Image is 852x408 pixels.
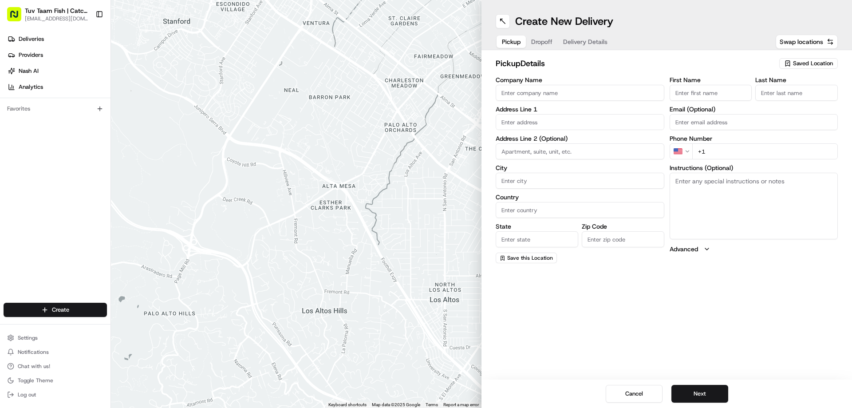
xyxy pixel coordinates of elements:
[670,135,838,142] label: Phone Number
[18,334,38,341] span: Settings
[582,231,664,247] input: Enter zip code
[755,85,838,101] input: Enter last name
[502,37,521,46] span: Pickup
[670,85,752,101] input: Enter first name
[25,15,88,22] button: [EMAIL_ADDRESS][DOMAIN_NAME]
[25,6,88,15] button: Tuv Taam Fish | Catch & Co.
[496,165,664,171] label: City
[372,402,420,407] span: Map data ©2025 Google
[4,388,107,401] button: Log out
[496,57,774,70] h2: pickup Details
[496,114,664,130] input: Enter address
[19,83,43,91] span: Analytics
[18,391,36,398] span: Log out
[4,332,107,344] button: Settings
[692,143,838,159] input: Enter phone number
[328,402,367,408] button: Keyboard shortcuts
[496,194,664,200] label: Country
[582,223,664,230] label: Zip Code
[515,14,613,28] h1: Create New Delivery
[4,4,92,25] button: Tuv Taam Fish | Catch & Co.[EMAIL_ADDRESS][DOMAIN_NAME]
[670,245,838,254] button: Advanced
[670,114,838,130] input: Enter email address
[670,165,838,171] label: Instructions (Optional)
[563,37,607,46] span: Delivery Details
[670,77,752,83] label: First Name
[4,32,110,46] a: Deliveries
[755,77,838,83] label: Last Name
[496,85,664,101] input: Enter company name
[19,35,44,43] span: Deliveries
[4,346,107,358] button: Notifications
[19,67,39,75] span: Nash AI
[496,106,664,112] label: Address Line 1
[671,385,728,403] button: Next
[443,402,479,407] a: Report a map error
[496,223,578,230] label: State
[496,253,557,263] button: Save this Location
[496,202,664,218] input: Enter country
[52,306,69,314] span: Create
[4,360,107,372] button: Chat with us!
[426,402,438,407] a: Terms
[113,396,142,408] a: Open this area in Google Maps (opens a new window)
[776,35,838,49] button: Swap locations
[19,51,43,59] span: Providers
[670,106,838,112] label: Email (Optional)
[496,173,664,189] input: Enter city
[606,385,663,403] button: Cancel
[4,64,110,78] a: Nash AI
[113,396,142,408] img: Google
[531,37,552,46] span: Dropoff
[18,349,49,356] span: Notifications
[496,231,578,247] input: Enter state
[780,37,823,46] span: Swap locations
[4,374,107,387] button: Toggle Theme
[496,143,664,159] input: Apartment, suite, unit, etc.
[4,102,107,116] div: Favorites
[4,48,110,62] a: Providers
[670,245,698,254] label: Advanced
[496,77,664,83] label: Company Name
[4,303,107,317] button: Create
[793,59,833,67] span: Saved Location
[496,135,664,142] label: Address Line 2 (Optional)
[507,254,553,261] span: Save this Location
[4,80,110,94] a: Analytics
[18,377,53,384] span: Toggle Theme
[18,363,50,370] span: Chat with us!
[779,57,838,70] button: Saved Location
